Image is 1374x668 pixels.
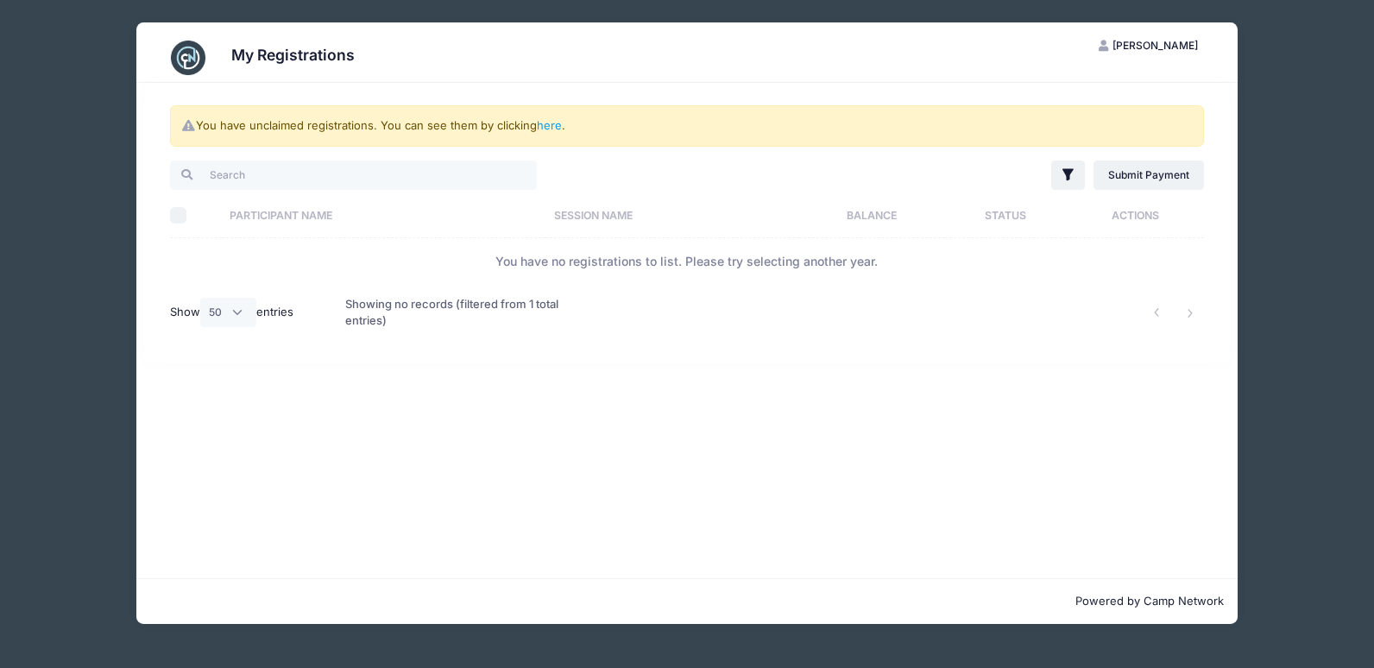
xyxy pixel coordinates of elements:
[170,105,1205,147] div: You have unclaimed registrations. You can see them by clicking .
[150,593,1224,610] p: Powered by Camp Network
[345,285,591,341] div: Showing no records (filtered from 1 total entries)
[170,298,294,327] label: Show entries
[1083,31,1213,60] button: [PERSON_NAME]
[231,46,355,64] h3: My Registrations
[200,298,257,327] select: Showentries
[1094,161,1205,190] a: Submit Payment
[171,41,205,75] img: CampNetwork
[170,238,1205,284] td: You have no registrations to list. Please try selecting another year.
[799,192,945,238] th: Balance: activate to sort column ascending
[222,192,545,238] th: Participant Name: activate to sort column ascending
[170,161,537,190] input: Search
[537,118,562,132] a: here
[945,192,1066,238] th: Status: activate to sort column ascending
[170,192,222,238] th: Select All
[1066,192,1205,238] th: Actions: activate to sort column ascending
[545,192,799,238] th: Session Name: activate to sort column ascending
[1112,39,1198,52] span: [PERSON_NAME]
